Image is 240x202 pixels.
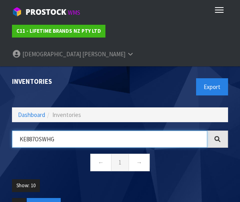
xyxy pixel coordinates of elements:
[196,78,228,95] button: Export
[16,28,101,34] strong: C11 - LIFETIME BRANDS NZ PTY LTD
[12,25,105,38] a: C11 - LIFETIME BRANDS NZ PTY LTD
[12,78,114,85] h1: Inventories
[82,50,125,58] span: [PERSON_NAME]
[12,154,228,173] nav: Page navigation
[129,154,150,171] a: →
[12,7,22,17] img: cube-alt.png
[68,9,80,16] small: WMS
[12,179,40,192] button: Show: 10
[12,131,207,148] input: Search inventories
[90,154,111,171] a: ←
[22,50,81,58] span: [DEMOGRAPHIC_DATA]
[111,154,129,171] a: 1
[18,111,45,119] a: Dashboard
[26,7,66,17] span: ProStock
[52,111,81,119] span: Inventories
